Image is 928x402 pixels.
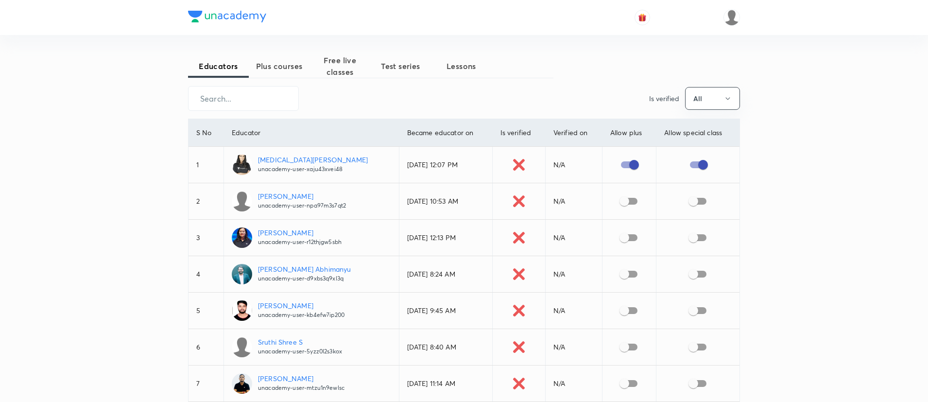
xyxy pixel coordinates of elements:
th: Allow special class [656,119,739,147]
td: 7 [189,366,223,402]
p: unacademy-user-npa97m3s7qt2 [258,201,346,210]
p: Sruthi Shree S [258,337,342,347]
p: unacademy-user-r12thjgw5sbh [258,238,342,246]
td: 4 [189,256,223,293]
td: [DATE] 8:40 AM [399,329,492,366]
a: [PERSON_NAME]unacademy-user-mtzu1n9ewlsc [232,373,391,394]
p: Is verified [649,93,679,104]
td: N/A [545,183,602,220]
td: [DATE] 12:13 PM [399,220,492,256]
span: Lessons [431,60,492,72]
p: unacademy-user-mtzu1n9ewlsc [258,384,344,392]
a: [PERSON_NAME] Abhimanyuunacademy-user-d9xbs3q9xl3q [232,264,391,284]
td: [DATE] 12:07 PM [399,147,492,183]
p: [PERSON_NAME] [258,373,344,384]
a: Company Logo [188,11,266,25]
a: Sruthi Shree Sunacademy-user-5yzz0l2s3kox [232,337,391,357]
p: unacademy-user-kb4efw7ip200 [258,311,344,319]
td: [DATE] 10:53 AM [399,183,492,220]
th: Is verified [492,119,545,147]
td: 1 [189,147,223,183]
td: [DATE] 9:45 AM [399,293,492,329]
a: [PERSON_NAME]unacademy-user-r12thjgw5sbh [232,227,391,248]
td: N/A [545,256,602,293]
td: 6 [189,329,223,366]
th: Verified on [545,119,602,147]
p: unacademy-user-5yzz0l2s3kox [258,347,342,356]
img: Shahrukh Ansari [723,9,740,26]
td: [DATE] 8:24 AM [399,256,492,293]
span: Free live classes [309,54,370,78]
td: 5 [189,293,223,329]
input: Search... [189,86,298,111]
td: N/A [545,220,602,256]
p: [PERSON_NAME] [258,191,346,201]
img: Company Logo [188,11,266,22]
td: N/A [545,329,602,366]
img: avatar [638,13,647,22]
td: N/A [545,147,602,183]
td: 3 [189,220,223,256]
th: Became educator on [399,119,492,147]
button: avatar [635,10,650,25]
th: Educator [223,119,399,147]
a: [PERSON_NAME]unacademy-user-npa97m3s7qt2 [232,191,391,211]
span: Plus courses [249,60,309,72]
td: N/A [545,366,602,402]
a: [PERSON_NAME]unacademy-user-kb4efw7ip200 [232,300,391,321]
td: N/A [545,293,602,329]
p: [PERSON_NAME] [258,300,344,311]
p: [MEDICAL_DATA][PERSON_NAME] [258,155,368,165]
span: Test series [370,60,431,72]
td: 2 [189,183,223,220]
th: S No [189,119,223,147]
td: [DATE] 11:14 AM [399,366,492,402]
p: [PERSON_NAME] [258,227,342,238]
button: All [685,87,740,110]
p: unacademy-user-d9xbs3q9xl3q [258,274,351,283]
th: Allow plus [602,119,656,147]
span: Educators [188,60,249,72]
a: [MEDICAL_DATA][PERSON_NAME]unacademy-user-xaju43xvei48 [232,155,391,175]
p: unacademy-user-xaju43xvei48 [258,165,368,174]
p: [PERSON_NAME] Abhimanyu [258,264,351,274]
